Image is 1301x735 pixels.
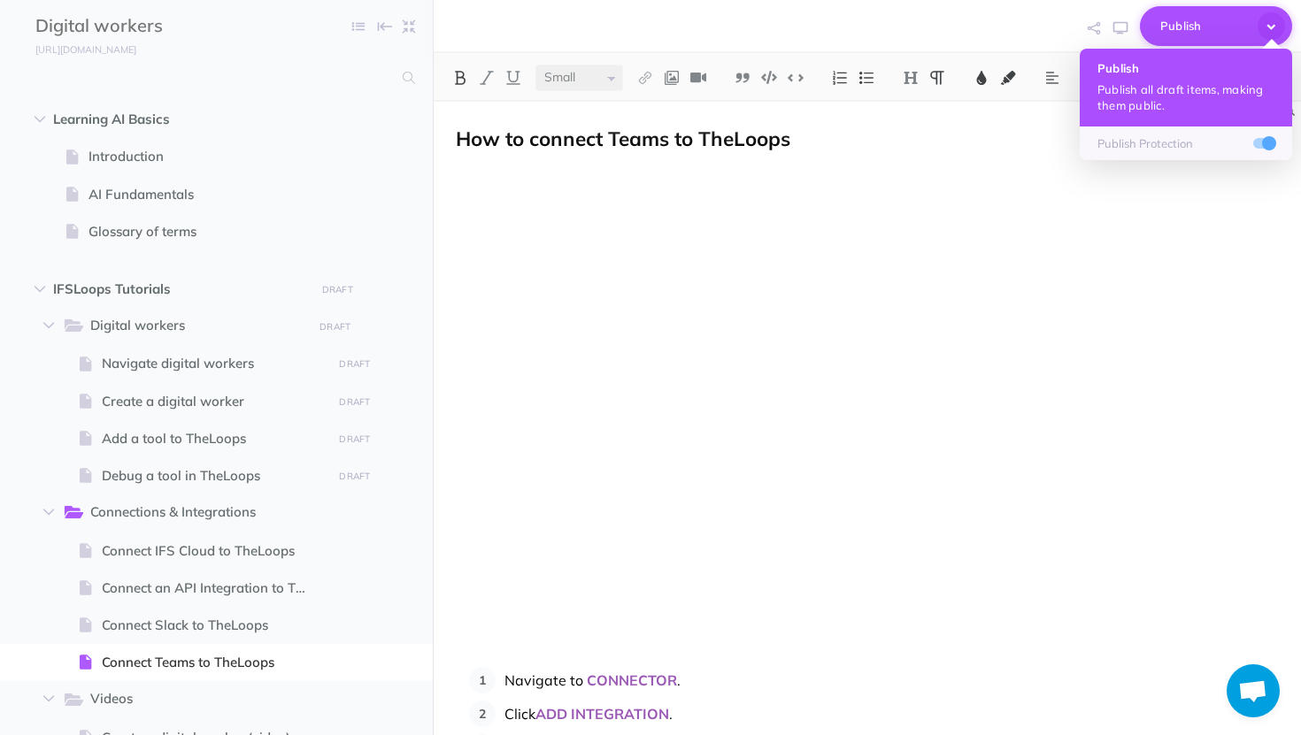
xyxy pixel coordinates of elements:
img: Unordered list button [858,71,874,85]
span: How to connect Teams to TheLoops [456,126,790,151]
span: Create a digital worker [102,391,327,412]
small: DRAFT [339,433,370,445]
img: Bold button [452,71,468,85]
small: DRAFT [322,284,353,295]
small: DRAFT [339,471,370,482]
img: Headings dropdown button [903,71,919,85]
span: Connect Slack to TheLoops [102,615,327,636]
img: Add image button [664,71,680,85]
img: Blockquote button [735,71,751,85]
div: Open chat [1227,664,1280,717]
input: Documentation Name [35,13,243,40]
span: Navigate digital workers [102,353,327,374]
small: DRAFT [339,396,370,408]
button: Publish Publish all draft items, making them public. [1080,49,1292,126]
small: DRAFT [319,321,350,333]
button: DRAFT [313,317,358,337]
button: DRAFT [333,354,377,374]
span: Add a tool to TheLoops [102,428,327,449]
img: Text background color button [1000,71,1016,85]
img: Ordered list button [832,71,848,85]
button: DRAFT [333,466,377,486]
img: Inline code button [788,71,804,84]
span: Glossary of terms [89,221,327,242]
span: . [677,671,681,689]
span: AI Fundamentals [89,184,327,205]
small: DRAFT [339,358,370,370]
span: Publish [1160,12,1249,40]
span: Navigate to [504,671,583,689]
span: Connect Teams to TheLoops [102,652,327,673]
span: Videos [90,688,300,711]
span: Click [504,705,535,723]
p: Publish all draft items, making them public. [1097,81,1274,113]
span: Connect an API Integration to TheLoops [102,578,327,599]
img: Text color button [974,71,989,85]
img: Underline button [505,71,521,85]
span: . [669,705,673,723]
p: Publish Protection [1097,135,1274,151]
img: Code block button [761,71,777,84]
span: Introduction [89,146,327,167]
img: Italic button [479,71,495,85]
button: DRAFT [315,279,359,300]
span: ADD INTEGRATION [535,705,669,723]
span: Connections & Integrations [90,501,300,524]
small: [URL][DOMAIN_NAME] [35,43,136,56]
span: Debug a tool in TheLoops [102,465,327,486]
button: DRAFT [333,429,377,449]
span: Digital workers [90,315,300,338]
span: Connect IFS Cloud to TheLoops [102,540,327,562]
input: Search [35,62,392,94]
button: DRAFT [333,392,377,412]
img: Paragraph button [929,71,945,85]
span: Learning AI Basics [53,109,304,130]
span: CONNECTOR [587,671,677,689]
img: Link button [637,71,653,85]
img: Alignment dropdown menu button [1044,71,1060,85]
button: Publish [1140,6,1292,46]
img: Add video button [690,71,706,85]
span: IFSLoops Tutorials [53,279,304,300]
h4: Publish [1097,62,1274,74]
